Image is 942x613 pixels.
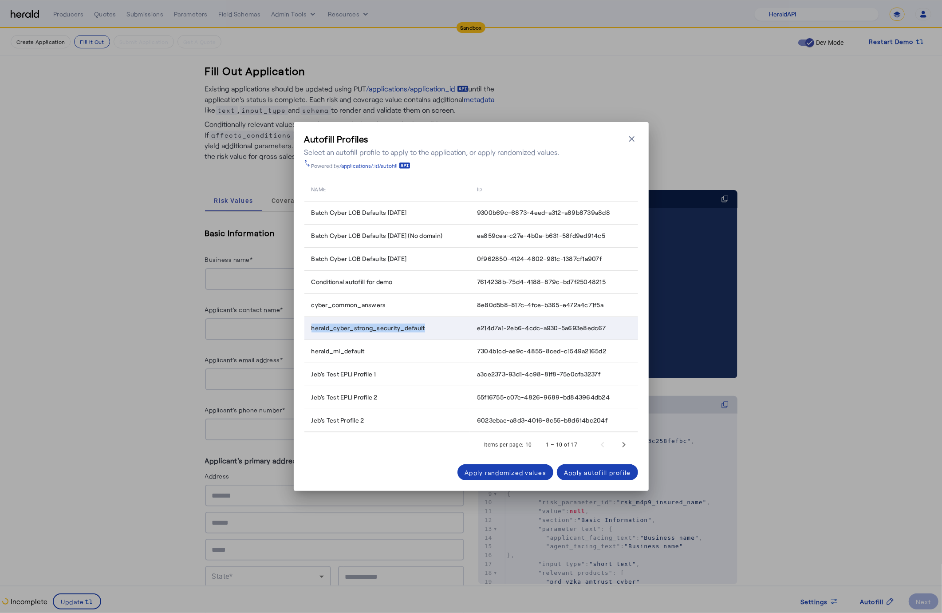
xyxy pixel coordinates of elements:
span: 8e80d5b8-817c-4fce-b365-e472a4c71f5a [477,301,603,309]
div: Apply autofill profile [564,468,631,477]
span: Batch Cyber LOB Defaults [DATE] (No domain) [311,231,443,240]
span: Jeb's Test EPLI Profile 2 [311,393,378,402]
button: Apply randomized values [457,464,553,480]
span: Batch Cyber LOB Defaults [DATE] [311,208,407,217]
span: herald_cyber_strong_security_default [311,324,425,332]
span: name [311,184,326,193]
button: Next page [613,434,635,455]
div: Apply randomized values [465,468,546,477]
span: 6023ebae-a8d3-4016-8c55-b8d614bc204f [477,416,607,425]
span: 55f16755-c07e-4826-9689-bd843964db24 [477,393,610,402]
span: Batch Cyber LOB Defaults [DATE] [311,254,407,263]
span: cyber_common_answers [311,301,386,309]
span: id [477,184,482,193]
span: ea859cea-c27e-4b0a-b631-58fd9ed914c5 [477,231,605,240]
span: Jeb's Test Profile 2 [311,416,364,425]
span: 9300b69c-6873-4eed-a312-a89b8739a8d8 [477,208,610,217]
div: 10 [525,440,532,449]
a: /applications/:id/autofill [340,162,410,169]
span: a3ce2373-93d1-4c98-81f8-75e0cfa3237f [477,370,600,379]
span: 0f962850-4124-4802-981c-1387cf1a907f [477,254,602,263]
span: Jeb's Test EPLI Profile 1 [311,370,376,379]
table: Table view of all quotes submitted by your platform [304,176,638,432]
h3: Autofill Profiles [304,133,560,145]
div: Powered by [311,162,410,169]
button: Apply autofill profile [557,464,638,480]
div: 1 – 10 of 17 [546,440,578,449]
div: Items per page: [484,440,524,449]
span: 7614238b-75d4-4188-879c-bd7f25048215 [477,277,606,286]
span: e214d7a1-2eb6-4cdc-a930-5a693e8edc67 [477,324,606,332]
span: herald_ml_default [311,347,365,356]
div: Select an autofill profile to apply to the application, or apply randomized values. [304,147,560,158]
span: Conditional autofill for demo [311,277,393,286]
span: 7304b1cd-ae9c-4855-8ced-c1549a2165d2 [477,347,606,356]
